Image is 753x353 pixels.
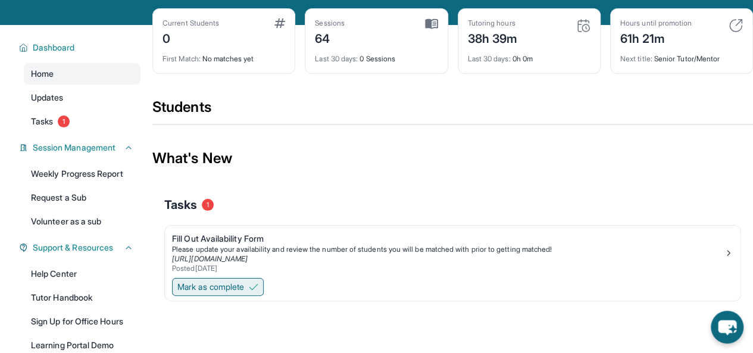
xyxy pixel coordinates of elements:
div: No matches yet [163,47,285,64]
span: Tasks [31,115,53,127]
a: Updates [24,87,140,108]
img: Mark as complete [249,282,258,292]
div: Please update your availability and review the number of students you will be matched with prior ... [172,245,724,254]
div: 38h 39m [468,28,518,47]
div: 0 Sessions [315,47,438,64]
span: Dashboard [33,42,75,54]
span: Session Management [33,142,115,154]
a: Sign Up for Office Hours [24,311,140,332]
span: 1 [58,115,70,127]
button: chat-button [711,311,743,343]
div: Tutoring hours [468,18,518,28]
div: 64 [315,28,345,47]
div: Current Students [163,18,219,28]
div: 61h 21m [620,28,692,47]
span: Mark as complete [177,281,244,293]
span: Tasks [164,196,197,213]
a: Home [24,63,140,85]
a: Volunteer as a sub [24,211,140,232]
a: Tutor Handbook [24,287,140,308]
a: Tasks1 [24,111,140,132]
div: Posted [DATE] [172,264,724,273]
span: Next title : [620,54,652,63]
div: What's New [152,132,753,185]
div: Fill Out Availability Form [172,233,724,245]
button: Support & Resources [28,242,133,254]
a: Weekly Progress Report [24,163,140,185]
a: Fill Out Availability FormPlease update your availability and review the number of students you w... [165,226,740,276]
a: Help Center [24,263,140,285]
button: Session Management [28,142,133,154]
a: [URL][DOMAIN_NAME] [172,254,248,263]
img: card [576,18,590,33]
button: Dashboard [28,42,133,54]
div: Sessions [315,18,345,28]
div: Students [152,98,753,124]
div: Senior Tutor/Mentor [620,47,743,64]
div: 0 [163,28,219,47]
button: Mark as complete [172,278,264,296]
a: Request a Sub [24,187,140,208]
span: 1 [202,199,214,211]
img: card [729,18,743,33]
span: First Match : [163,54,201,63]
span: Updates [31,92,64,104]
span: Support & Resources [33,242,113,254]
div: Hours until promotion [620,18,692,28]
span: Last 30 days : [315,54,358,63]
div: 0h 0m [468,47,590,64]
span: Last 30 days : [468,54,511,63]
img: card [425,18,438,29]
img: card [274,18,285,28]
span: Home [31,68,54,80]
